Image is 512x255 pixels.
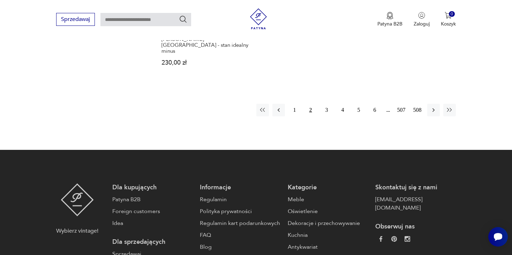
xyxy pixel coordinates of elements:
[375,223,456,231] p: Obserwuj nas
[288,219,368,227] a: Dekoracje i przechowywanie
[449,11,455,17] div: 0
[56,227,98,235] p: Wybierz vintage!
[248,8,269,29] img: Patyna - sklep z meblami i dekoracjami vintage
[112,207,193,216] a: Foreign customers
[200,243,280,251] a: Blog
[304,104,317,116] button: 2
[200,219,280,227] a: Regulamin kart podarunkowych
[288,207,368,216] a: Oświetlenie
[112,183,193,192] p: Dla kupujących
[61,183,94,216] img: Patyna - sklep z meblami i dekoracjami vintage
[56,13,95,26] button: Sprzedawaj
[441,12,456,27] button: 0Koszyk
[418,12,425,19] img: Ikonka użytkownika
[375,183,456,192] p: Skontaktuj się z nami
[378,236,384,242] img: da9060093f698e4c3cedc1453eec5031.webp
[377,12,402,27] a: Ikona medaluPatyna B2B
[337,104,349,116] button: 4
[56,17,95,22] a: Sprzedawaj
[377,12,402,27] button: Patyna B2B
[375,195,456,212] a: [EMAIL_ADDRESS][DOMAIN_NAME]
[288,195,368,204] a: Meble
[200,195,280,204] a: Regulamin
[288,243,368,251] a: Antykwariat
[414,12,430,27] button: Zaloguj
[200,207,280,216] a: Polityka prywatności
[369,104,381,116] button: 6
[411,104,424,116] button: 508
[179,15,187,23] button: Szukaj
[414,21,430,27] p: Zaloguj
[112,219,193,227] a: Idea
[161,60,250,66] p: 230,00 zł
[161,24,250,54] h3: RZADKI szaro-niebieski wazon ceramiczny (15,5 cm) [PERSON_NAME] [GEOGRAPHIC_DATA] - stan idealny ...
[112,195,193,204] a: Patyna B2B
[395,104,408,116] button: 507
[288,104,301,116] button: 1
[288,183,368,192] p: Kategorie
[200,231,280,239] a: FAQ
[377,21,402,27] p: Patyna B2B
[321,104,333,116] button: 3
[112,238,193,246] p: Dla sprzedających
[288,231,368,239] a: Kuchnia
[405,236,410,242] img: c2fd9cf7f39615d9d6839a72ae8e59e5.webp
[386,12,393,20] img: Ikona medalu
[391,236,397,242] img: 37d27d81a828e637adc9f9cb2e3d3a8a.webp
[353,104,365,116] button: 5
[488,227,508,247] iframe: Smartsupp widget button
[441,21,456,27] p: Koszyk
[200,183,280,192] p: Informacje
[445,12,452,19] img: Ikona koszyka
